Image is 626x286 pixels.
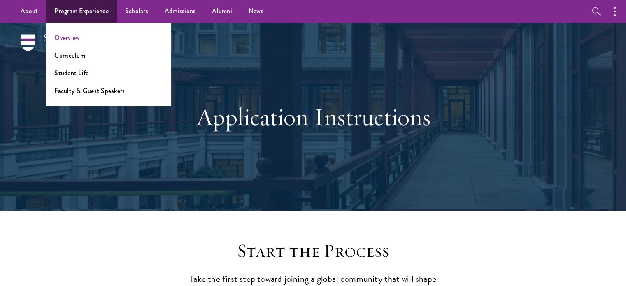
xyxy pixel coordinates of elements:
[54,33,80,42] a: Overview
[54,86,125,95] a: Faculty & Guest Speakers
[54,51,85,60] a: Curriculum
[21,34,107,63] img: Schwarzman Scholars
[186,239,441,263] h2: Start the Process
[54,68,88,78] a: Student Life
[171,102,455,132] h1: Application Instructions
